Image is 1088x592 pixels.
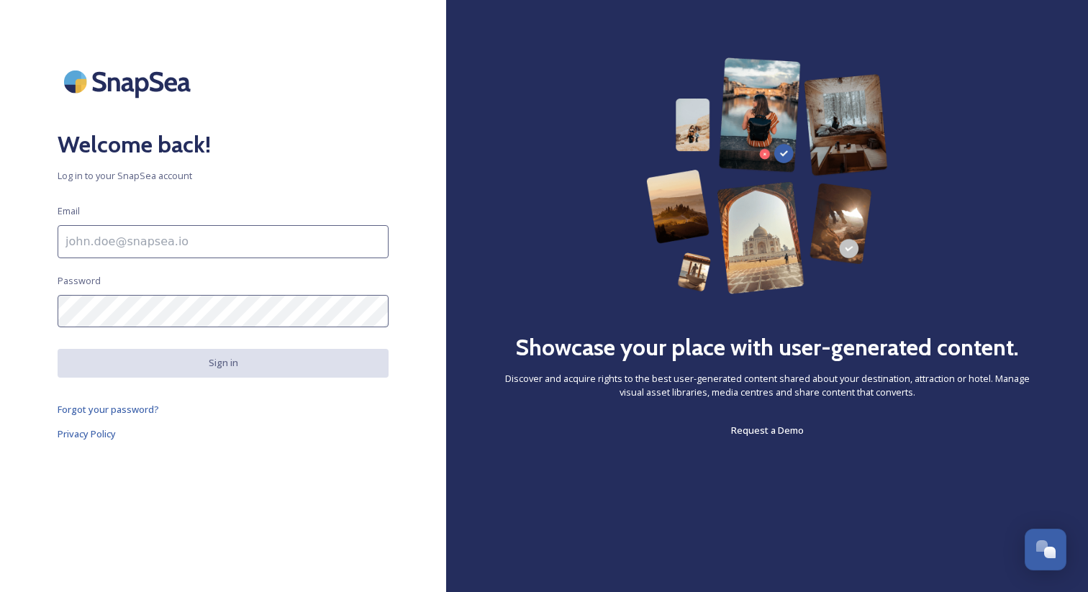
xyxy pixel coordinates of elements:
span: Privacy Policy [58,427,116,440]
a: Request a Demo [731,422,804,439]
span: Log in to your SnapSea account [58,169,389,183]
span: Forgot your password? [58,403,159,416]
h2: Showcase your place with user-generated content. [515,330,1019,365]
h2: Welcome back! [58,127,389,162]
button: Sign in [58,349,389,377]
span: Discover and acquire rights to the best user-generated content shared about your destination, att... [504,372,1030,399]
a: Privacy Policy [58,425,389,442]
input: john.doe@snapsea.io [58,225,389,258]
span: Request a Demo [731,424,804,437]
button: Open Chat [1025,529,1066,570]
a: Forgot your password? [58,401,389,418]
img: SnapSea Logo [58,58,201,106]
span: Email [58,204,80,218]
span: Password [58,274,101,288]
img: 63b42ca75bacad526042e722_Group%20154-p-800.png [646,58,888,294]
